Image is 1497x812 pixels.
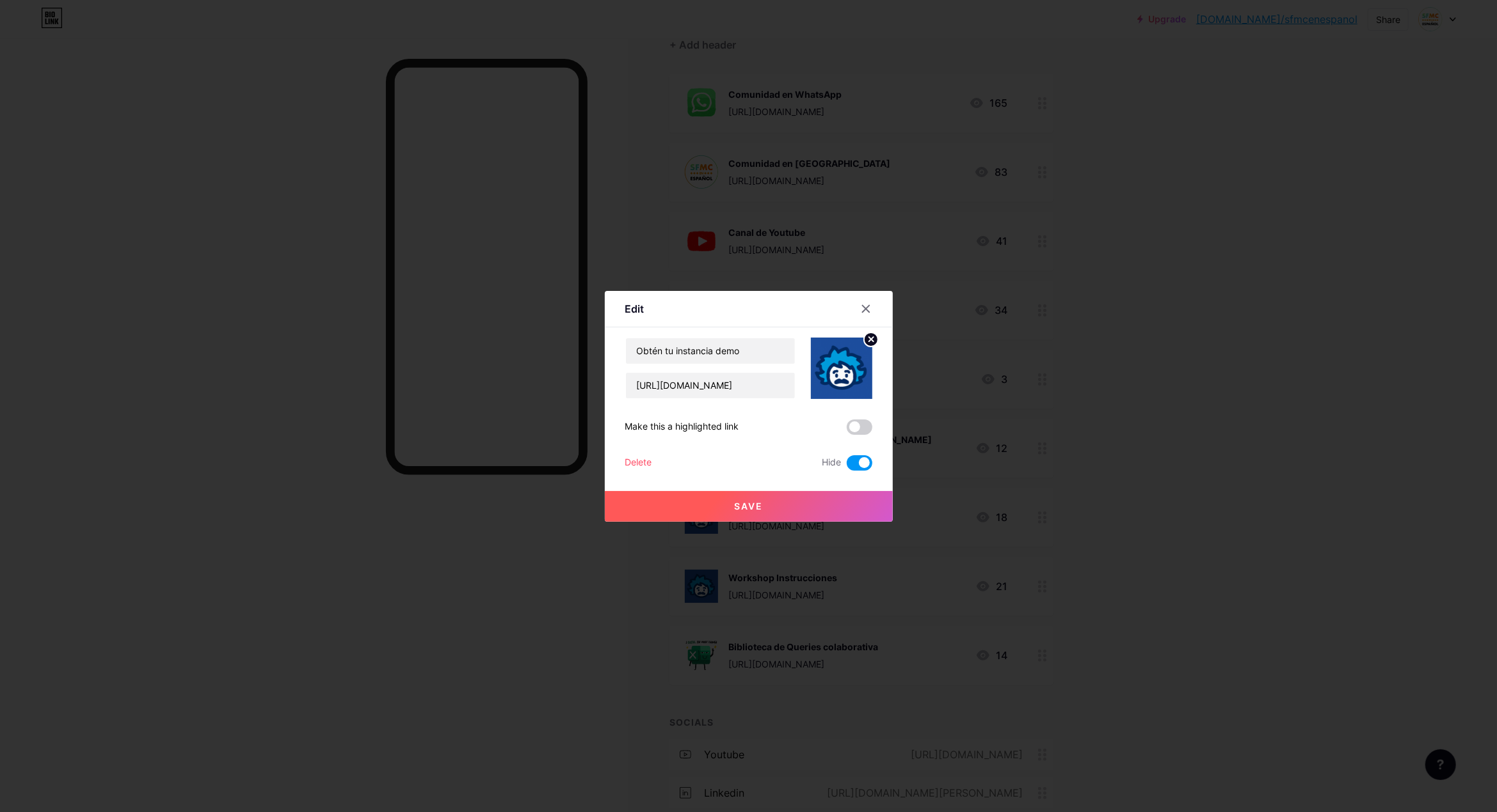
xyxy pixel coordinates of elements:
[605,491,893,522] button: Save
[811,338,872,399] img: link_thumbnail
[626,338,795,364] input: Title
[625,455,652,471] div: Delete
[626,373,795,398] input: URL
[625,419,739,435] div: Make this a highlighted link
[822,455,842,471] span: Hide
[734,501,763,511] span: Save
[625,301,644,316] div: Edit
